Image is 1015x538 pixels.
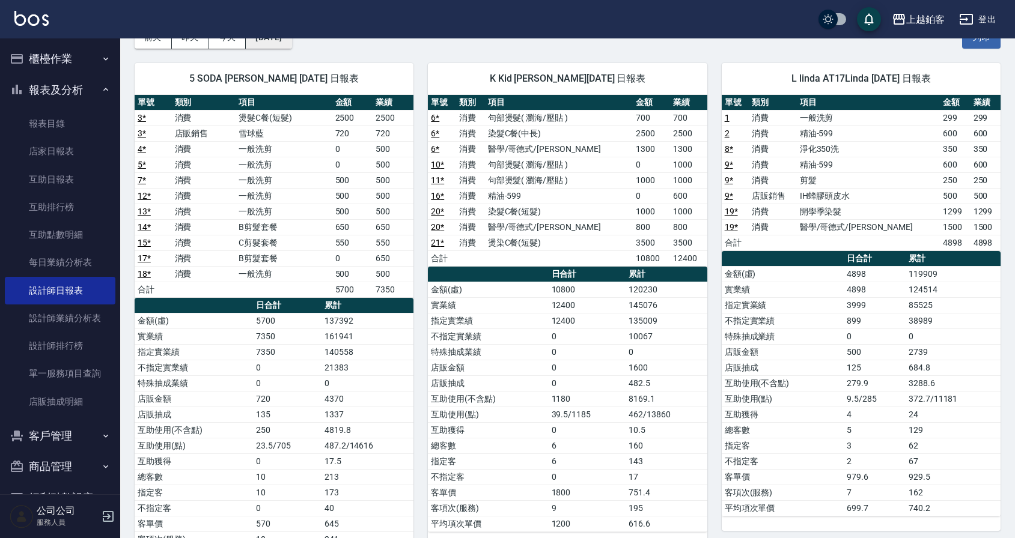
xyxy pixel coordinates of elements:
[236,172,332,188] td: 一般洗剪
[332,266,373,282] td: 500
[373,95,413,110] th: 業績
[857,7,881,31] button: save
[172,172,236,188] td: 消費
[253,453,321,469] td: 0
[135,328,253,344] td: 實業績
[456,204,484,219] td: 消費
[253,391,321,407] td: 720
[670,157,707,172] td: 1000
[670,141,707,157] td: 1300
[236,250,332,266] td: B剪髮套餐
[253,328,321,344] td: 7350
[626,328,707,344] td: 10067
[428,453,548,469] td: 指定客
[236,204,332,219] td: 一般洗剪
[236,125,332,141] td: 雪球藍
[253,407,321,422] td: 135
[135,344,253,360] td: 指定實業績
[442,73,692,85] span: K Kid [PERSON_NAME][DATE] 日報表
[626,469,707,485] td: 17
[906,485,1001,500] td: 162
[633,235,670,250] td: 3500
[844,453,906,469] td: 2
[797,110,940,125] td: 一般洗剪
[906,313,1001,328] td: 38989
[485,235,633,250] td: 燙染C餐(短髮)
[373,250,413,266] td: 650
[722,282,844,297] td: 實業績
[322,407,414,422] td: 1337
[428,391,548,407] td: 互助使用(不含點)
[940,125,970,141] td: 600
[797,157,940,172] td: 精油-599
[670,110,707,125] td: 700
[906,12,945,27] div: 上越鉑客
[749,110,796,125] td: 消費
[236,110,332,125] td: 燙髮C餐(短髮)
[549,282,626,297] td: 10800
[670,188,707,204] td: 600
[906,344,1001,360] td: 2739
[549,407,626,422] td: 39.5/1185
[172,204,236,219] td: 消費
[906,297,1001,313] td: 85525
[797,172,940,188] td: 剪髮
[549,297,626,313] td: 12400
[172,95,236,110] th: 類別
[797,188,940,204] td: IH蜂膠頭皮水
[332,282,373,297] td: 5700
[633,125,670,141] td: 2500
[940,235,970,250] td: 4898
[844,313,906,328] td: 899
[749,188,796,204] td: 店販銷售
[906,438,1001,453] td: 62
[549,469,626,485] td: 0
[971,110,1001,125] td: 299
[253,438,321,453] td: 23.5/705
[549,391,626,407] td: 1180
[906,360,1001,375] td: 684.8
[428,438,548,453] td: 總客數
[322,422,414,438] td: 4819.8
[5,304,115,332] a: 設計師業績分析表
[236,157,332,172] td: 一般洗剪
[5,166,115,193] a: 互助日報表
[844,438,906,453] td: 3
[844,469,906,485] td: 979.6
[428,485,548,500] td: 客單價
[797,95,940,110] th: 項目
[549,313,626,328] td: 12400
[633,95,670,110] th: 金額
[722,360,844,375] td: 店販抽成
[373,282,413,297] td: 7350
[428,267,707,532] table: a dense table
[670,250,707,266] td: 12400
[10,504,34,528] img: Person
[722,485,844,500] td: 客項次(服務)
[253,360,321,375] td: 0
[633,157,670,172] td: 0
[5,277,115,304] a: 設計師日報表
[971,125,1001,141] td: 600
[428,282,548,297] td: 金額(虛)
[428,422,548,438] td: 互助獲得
[428,95,707,267] table: a dense table
[428,250,456,266] td: 合計
[236,219,332,235] td: B剪髮套餐
[135,391,253,407] td: 店販金額
[236,95,332,110] th: 項目
[844,375,906,391] td: 279.9
[456,125,484,141] td: 消費
[172,157,236,172] td: 消費
[172,219,236,235] td: 消費
[5,43,115,74] button: 櫃檯作業
[5,193,115,221] a: 互助排行榜
[332,219,373,235] td: 650
[626,375,707,391] td: 482.5
[749,141,796,157] td: 消費
[322,438,414,453] td: 487.2/14616
[670,219,707,235] td: 800
[485,172,633,188] td: 句部燙髮( 瀏海/壓貼 )
[906,453,1001,469] td: 67
[253,375,321,391] td: 0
